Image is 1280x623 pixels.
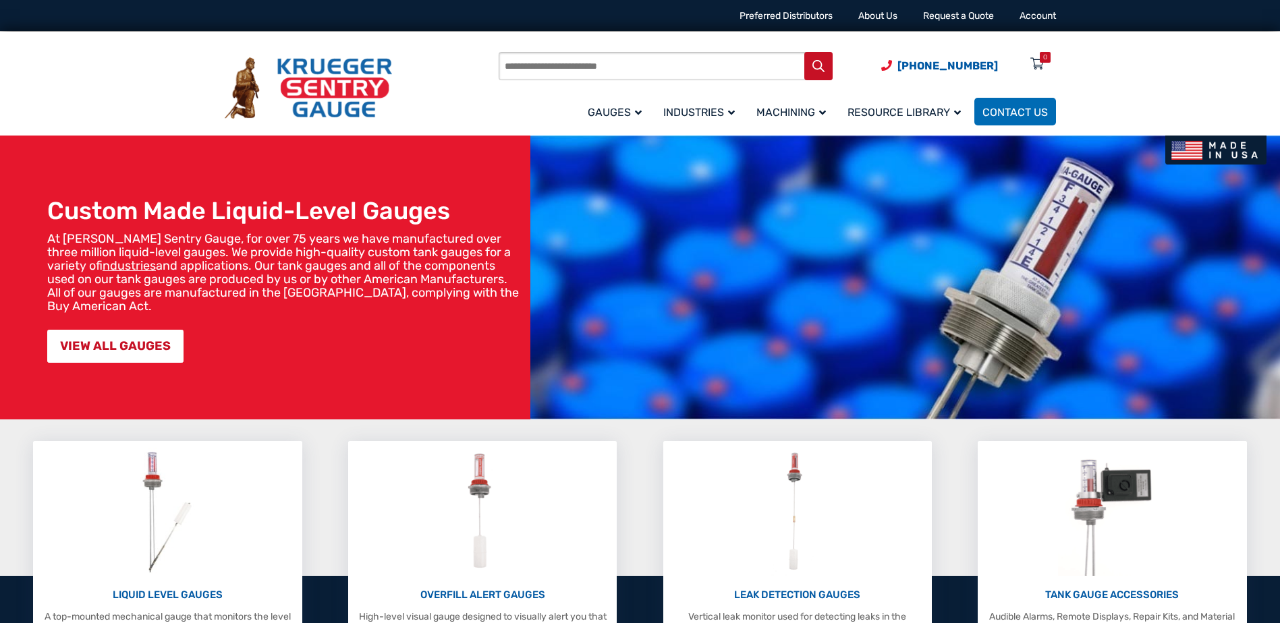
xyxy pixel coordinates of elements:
[847,106,961,119] span: Resource Library
[839,96,974,127] a: Resource Library
[740,10,833,22] a: Preferred Distributors
[897,59,998,72] span: [PHONE_NUMBER]
[771,448,824,576] img: Leak Detection Gauges
[881,57,998,74] a: Phone Number (920) 434-8860
[47,232,524,313] p: At [PERSON_NAME] Sentry Gauge, for over 75 years we have manufactured over three million liquid-l...
[355,587,610,603] p: OVERFILL ALERT GAUGES
[748,96,839,127] a: Machining
[588,106,642,119] span: Gauges
[984,587,1240,603] p: TANK GAUGE ACCESSORIES
[580,96,655,127] a: Gauges
[103,258,156,273] a: industries
[1043,52,1047,63] div: 0
[225,57,392,119] img: Krueger Sentry Gauge
[47,196,524,225] h1: Custom Made Liquid-Level Gauges
[982,106,1048,119] span: Contact Us
[1058,448,1167,576] img: Tank Gauge Accessories
[453,448,513,576] img: Overfill Alert Gauges
[1165,136,1267,165] img: Made In USA
[655,96,748,127] a: Industries
[40,587,295,603] p: LIQUID LEVEL GAUGES
[756,106,826,119] span: Machining
[47,330,184,363] a: VIEW ALL GAUGES
[923,10,994,22] a: Request a Quote
[670,587,925,603] p: LEAK DETECTION GAUGES
[132,448,203,576] img: Liquid Level Gauges
[1020,10,1056,22] a: Account
[858,10,897,22] a: About Us
[974,98,1056,125] a: Contact Us
[663,106,735,119] span: Industries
